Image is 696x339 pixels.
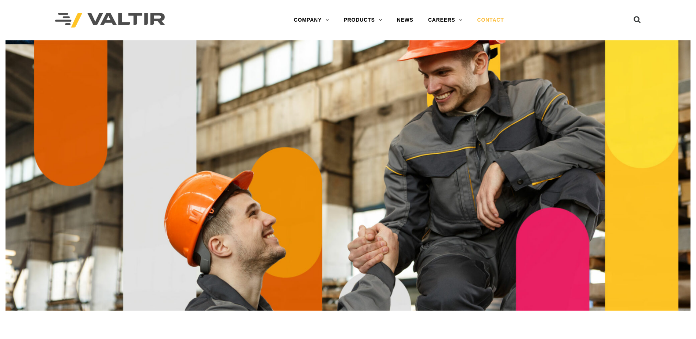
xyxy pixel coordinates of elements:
[287,13,336,28] a: COMPANY
[336,13,390,28] a: PRODUCTS
[55,13,165,28] img: Valtir
[421,13,470,28] a: CAREERS
[6,40,690,311] img: Contact_1
[470,13,511,28] a: CONTACT
[390,13,421,28] a: NEWS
